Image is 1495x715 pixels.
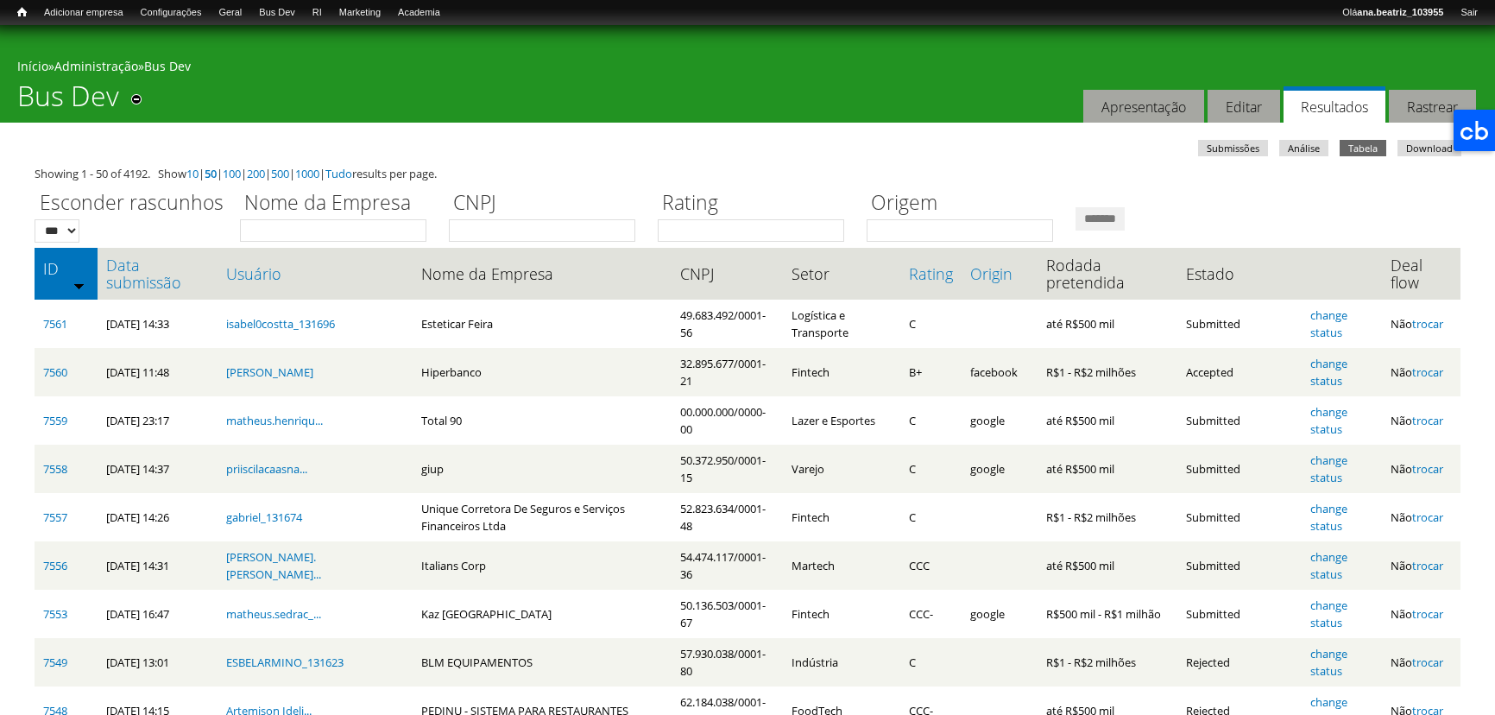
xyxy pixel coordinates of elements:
[962,590,1038,638] td: google
[900,396,962,445] td: C
[1038,248,1176,300] th: Rodada pretendida
[1382,493,1460,541] td: Não
[672,445,783,493] td: 50.372.950/0001-15
[35,188,229,219] label: Esconder rascunhos
[226,364,313,380] a: [PERSON_NAME]
[413,638,672,687] td: BLM EQUIPAMENTOS
[1310,501,1347,534] a: change status
[1310,356,1347,389] a: change status
[962,445,1038,493] td: google
[226,655,344,670] a: ESBELARMINO_131623
[1412,655,1443,670] a: trocar
[1382,248,1460,300] th: Deal flow
[1038,493,1176,541] td: R$1 - R$2 milhões
[1038,445,1176,493] td: até R$500 mil
[43,260,89,277] a: ID
[17,58,1478,79] div: » »
[1038,590,1176,638] td: R$500 mil - R$1 milhão
[98,638,218,687] td: [DATE] 13:01
[106,256,209,291] a: Data submissão
[1382,396,1460,445] td: Não
[1412,413,1443,428] a: trocar
[1310,598,1347,630] a: change status
[43,413,67,428] a: 7559
[98,348,218,396] td: [DATE] 11:48
[98,396,218,445] td: [DATE] 23:17
[1389,90,1476,123] a: Rastrear
[962,348,1038,396] td: facebook
[672,396,783,445] td: 00.000.000/0000-00
[304,4,331,22] a: RI
[783,396,900,445] td: Lazer e Esportes
[240,188,438,219] label: Nome da Empresa
[672,638,783,687] td: 57.930.038/0001-80
[17,6,27,18] span: Início
[226,509,302,525] a: gabriel_131674
[1382,348,1460,396] td: Não
[970,265,1029,282] a: Origin
[413,348,672,396] td: Hiperbanco
[1279,140,1328,156] a: Análise
[783,300,900,348] td: Logística e Transporte
[43,655,67,670] a: 7549
[247,166,265,181] a: 200
[1382,300,1460,348] td: Não
[672,348,783,396] td: 32.895.677/0001-21
[900,638,962,687] td: C
[226,265,404,282] a: Usuário
[1177,590,1303,638] td: Submitted
[449,188,647,219] label: CNPJ
[1208,90,1280,123] a: Editar
[98,541,218,590] td: [DATE] 14:31
[1334,4,1452,22] a: Oláana.beatriz_103955
[413,396,672,445] td: Total 90
[331,4,389,22] a: Marketing
[900,541,962,590] td: CCC
[1382,541,1460,590] td: Não
[1177,348,1303,396] td: Accepted
[17,79,119,123] h1: Bus Dev
[1310,404,1347,437] a: change status
[226,549,321,582] a: [PERSON_NAME].[PERSON_NAME]...
[1038,300,1176,348] td: até R$500 mil
[226,413,323,428] a: matheus.henriqu...
[783,590,900,638] td: Fintech
[1177,638,1303,687] td: Rejected
[1038,638,1176,687] td: R$1 - R$2 milhões
[43,606,67,622] a: 7553
[226,316,335,332] a: isabel0costta_131696
[144,58,191,74] a: Bus Dev
[325,166,352,181] a: Tudo
[1198,140,1268,156] a: Submissões
[1177,248,1303,300] th: Estado
[1397,140,1461,156] a: Download
[1083,90,1204,123] a: Apresentação
[672,541,783,590] td: 54.474.117/0001-36
[1382,590,1460,638] td: Não
[413,445,672,493] td: giup
[226,461,307,477] a: priiscilacaasna...
[43,461,67,477] a: 7558
[900,445,962,493] td: C
[73,280,85,291] img: ordem crescente
[98,300,218,348] td: [DATE] 14:33
[43,316,67,332] a: 7561
[783,348,900,396] td: Fintech
[223,166,241,181] a: 100
[9,4,35,21] a: Início
[1310,307,1347,340] a: change status
[900,300,962,348] td: C
[1382,445,1460,493] td: Não
[783,541,900,590] td: Martech
[672,248,783,300] th: CNPJ
[900,348,962,396] td: B+
[132,4,211,22] a: Configurações
[17,58,48,74] a: Início
[1340,140,1386,156] a: Tabela
[1038,348,1176,396] td: R$1 - R$2 milhões
[35,165,1460,182] div: Showing 1 - 50 of 4192. Show | | | | | | results per page.
[783,445,900,493] td: Varejo
[900,493,962,541] td: C
[1177,541,1303,590] td: Submitted
[295,166,319,181] a: 1000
